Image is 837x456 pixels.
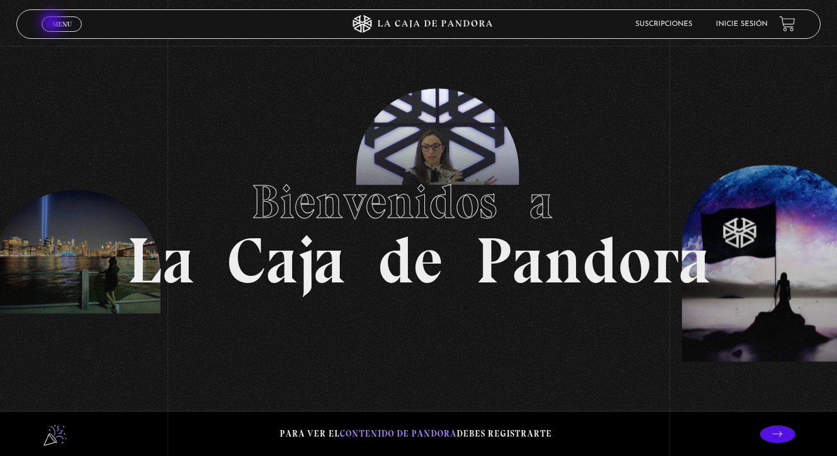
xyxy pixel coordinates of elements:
span: contenido de Pandora [340,428,457,439]
span: Bienvenidos a [252,174,585,230]
a: View your shopping cart [779,16,795,32]
span: Menu [52,21,72,28]
a: Inicie sesión [716,21,768,28]
h1: La Caja de Pandora [127,164,711,293]
p: Para ver el debes registrarte [280,426,552,442]
span: Cerrar [48,30,76,38]
a: Suscripciones [635,21,692,28]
